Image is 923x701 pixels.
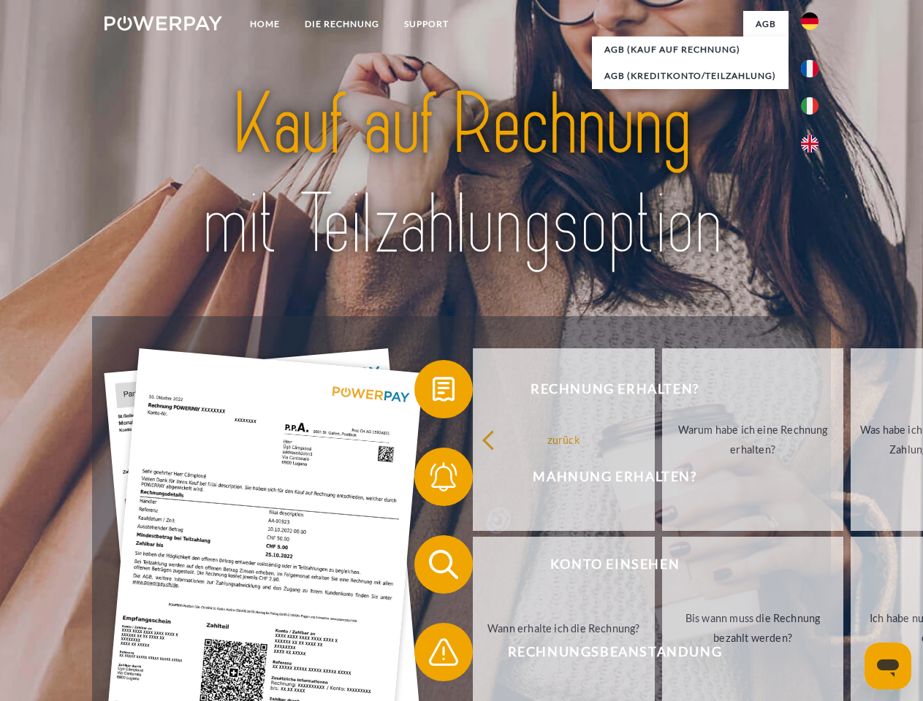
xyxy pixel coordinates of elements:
div: Wann erhalte ich die Rechnung? [482,618,646,637]
iframe: Schaltfläche zum Öffnen des Messaging-Fensters [865,643,911,689]
button: Rechnungsbeanstandung [414,623,794,681]
button: Rechnung erhalten? [414,360,794,418]
img: title-powerpay_de.svg [140,70,783,280]
img: qb_warning.svg [425,634,462,670]
div: Bis wann muss die Rechnung bezahlt werden? [671,608,835,648]
img: fr [801,60,818,77]
img: qb_search.svg [425,546,462,583]
img: de [801,12,818,30]
a: AGB (Kauf auf Rechnung) [592,37,789,63]
a: agb [743,11,789,37]
div: Warum habe ich eine Rechnung erhalten? [671,420,835,459]
div: zurück [482,429,646,449]
img: en [801,135,818,153]
a: AGB (Kreditkonto/Teilzahlung) [592,63,789,89]
img: it [801,97,818,115]
img: logo-powerpay-white.svg [105,16,222,31]
img: qb_bill.svg [425,371,462,407]
a: DIE RECHNUNG [292,11,392,37]
img: qb_bell.svg [425,459,462,495]
button: Konto einsehen [414,535,794,594]
a: Home [238,11,292,37]
a: SUPPORT [392,11,461,37]
button: Mahnung erhalten? [414,448,794,506]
